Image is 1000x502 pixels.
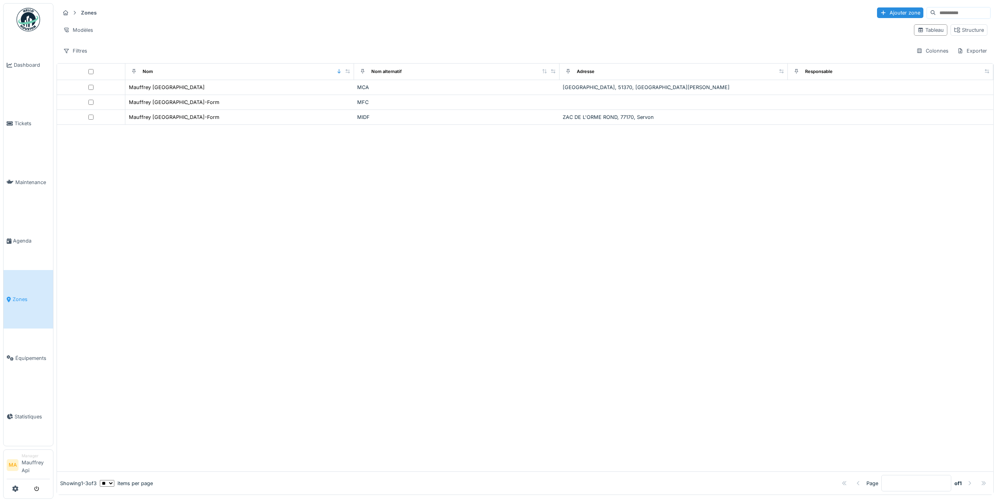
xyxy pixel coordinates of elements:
[22,453,50,477] li: Mauffrey Api
[129,113,219,121] div: Mauffrey [GEOGRAPHIC_DATA]-Form
[4,270,53,329] a: Zones
[4,153,53,212] a: Maintenance
[954,45,991,57] div: Exporter
[4,212,53,270] a: Agenda
[129,84,205,91] div: Mauffrey [GEOGRAPHIC_DATA]
[805,68,833,75] div: Responsable
[4,36,53,94] a: Dashboard
[4,329,53,387] a: Équipements
[14,61,50,69] span: Dashboard
[7,459,18,471] li: MA
[954,26,984,34] div: Structure
[563,84,785,91] div: [GEOGRAPHIC_DATA], 51370, [GEOGRAPHIC_DATA][PERSON_NAME]
[563,113,785,121] div: ZAC DE L'ORME ROND, 77170, Servon
[60,24,97,36] div: Modèles
[78,9,100,16] strong: Zones
[371,68,402,75] div: Nom alternatif
[913,45,952,57] div: Colonnes
[15,354,50,362] span: Équipements
[100,480,153,487] div: items per page
[357,99,556,106] div: MFC
[577,68,594,75] div: Adresse
[7,453,50,479] a: MA ManagerMauffrey Api
[357,84,556,91] div: MCA
[129,99,219,106] div: Mauffrey [GEOGRAPHIC_DATA]-Form
[13,237,50,245] span: Agenda
[15,413,50,420] span: Statistiques
[866,480,878,487] div: Page
[954,480,962,487] strong: of 1
[917,26,944,34] div: Tableau
[60,480,97,487] div: Showing 1 - 3 of 3
[13,296,50,303] span: Zones
[60,45,91,57] div: Filtres
[15,179,50,186] span: Maintenance
[22,453,50,459] div: Manager
[4,387,53,446] a: Statistiques
[17,8,40,31] img: Badge_color-CXgf-gQk.svg
[877,7,923,18] div: Ajouter zone
[357,113,556,121] div: MIDF
[143,68,153,75] div: Nom
[15,120,50,127] span: Tickets
[4,94,53,153] a: Tickets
